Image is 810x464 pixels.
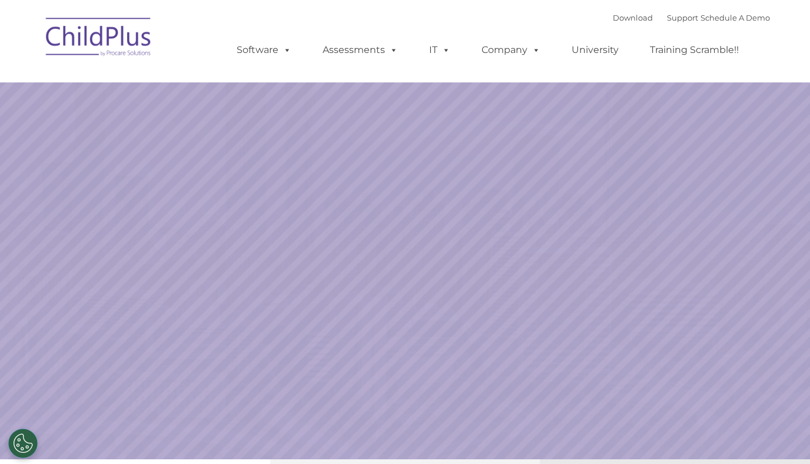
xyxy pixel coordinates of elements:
a: Assessments [311,38,410,62]
a: Download [613,13,653,22]
a: Software [225,38,303,62]
a: Training Scramble!! [638,38,751,62]
a: University [560,38,630,62]
a: IT [417,38,462,62]
a: Learn More [550,241,686,277]
a: Company [470,38,552,62]
a: Schedule A Demo [701,13,770,22]
font: | [613,13,770,22]
img: ChildPlus by Procare Solutions [40,9,158,68]
button: Cookies Settings [8,429,38,458]
a: Support [667,13,698,22]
